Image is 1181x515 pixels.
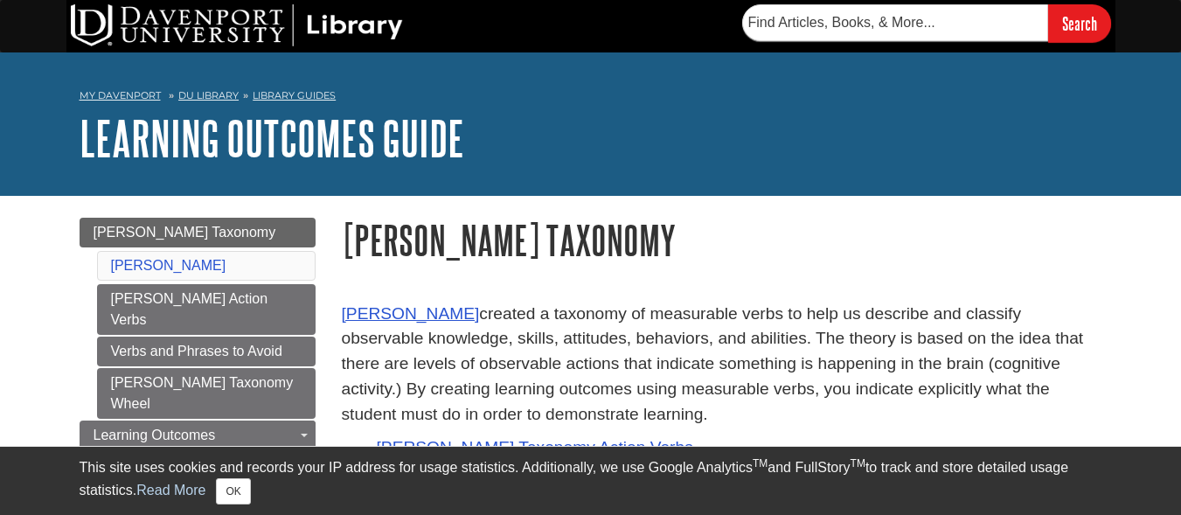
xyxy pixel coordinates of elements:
button: Close [216,478,250,505]
img: DU Library [71,4,403,46]
a: [PERSON_NAME] Taxonomy Action Verbs [377,438,693,456]
a: Verbs and Phrases to Avoid [97,337,316,366]
span: Learning Outcomes [94,428,216,442]
a: Read More [136,483,205,498]
div: This site uses cookies and records your IP address for usage statistics. Additionally, we use Goo... [80,457,1102,505]
a: [PERSON_NAME] [342,304,480,323]
p: created a taxonomy of measurable verbs to help us describe and classify observable knowledge, ski... [342,302,1102,428]
nav: breadcrumb [80,84,1102,112]
a: [PERSON_NAME] Taxonomy Wheel [97,368,316,419]
a: DU Library [178,89,239,101]
a: My Davenport [80,88,161,103]
sup: TM [753,457,768,470]
a: [PERSON_NAME] Action Verbs [97,284,316,335]
a: Library Guides [253,89,336,101]
form: Searches DU Library's articles, books, and more [742,4,1111,42]
sup: TM [851,457,865,470]
h1: [PERSON_NAME] Taxonomy [342,218,1102,262]
span: [PERSON_NAME] Taxonomy [94,225,276,240]
input: Search [1048,4,1111,42]
a: [PERSON_NAME] Taxonomy [80,218,316,247]
a: Learning Outcomes Guide [80,111,464,165]
input: Find Articles, Books, & More... [742,4,1048,41]
div: Guide Page Menu [80,218,316,482]
a: [PERSON_NAME] [111,258,226,273]
a: Learning Outcomes [80,421,316,450]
